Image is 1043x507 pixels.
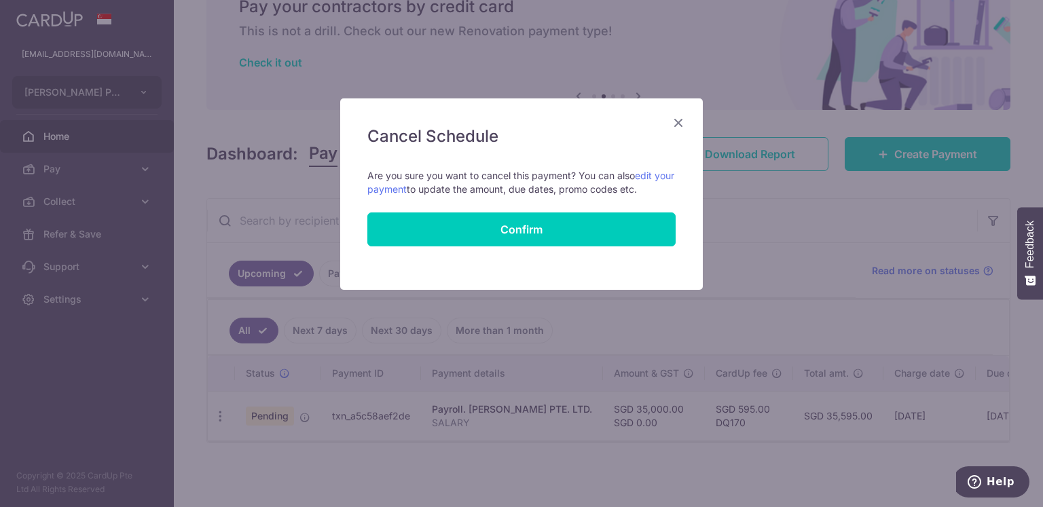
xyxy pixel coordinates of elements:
[956,466,1029,500] iframe: Opens a widget where you can find more information
[367,212,676,246] button: Confirm
[367,126,676,147] h5: Cancel Schedule
[1024,221,1036,268] span: Feedback
[367,169,676,196] p: Are you sure you want to cancel this payment? You can also to update the amount, due dates, promo...
[1017,207,1043,299] button: Feedback - Show survey
[670,115,687,131] button: Close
